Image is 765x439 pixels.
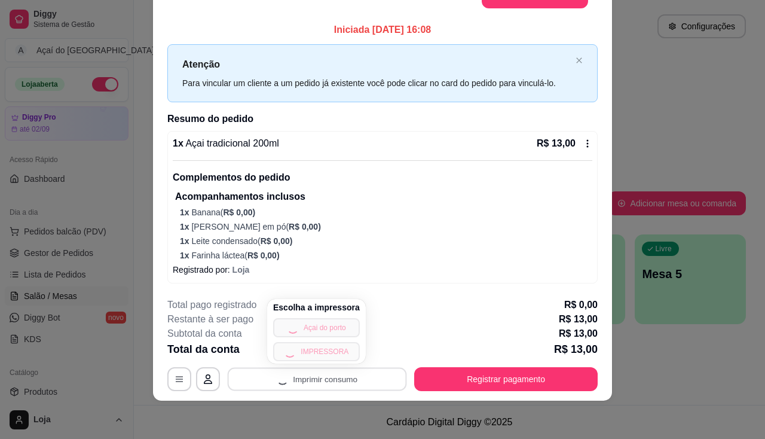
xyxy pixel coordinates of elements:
[261,236,293,246] span: R$ 0,00 )
[173,136,279,151] p: 1 x
[180,222,191,231] span: 1 x
[564,298,598,312] p: R$ 0,00
[537,136,576,151] p: R$ 13,00
[414,367,598,391] button: Registrar pagamento
[173,264,592,276] p: Registrado por:
[180,208,191,217] span: 1 x
[576,57,583,65] button: close
[183,138,279,148] span: Açai tradicional 200ml
[182,77,571,90] div: Para vincular um cliente a um pedido já existente você pode clicar no card do pedido para vinculá...
[223,208,255,217] span: R$ 0,00 )
[173,170,592,185] p: Complementos do pedido
[180,221,592,233] p: [PERSON_NAME] em pó (
[167,298,256,312] p: Total pago registrado
[167,112,598,126] h2: Resumo do pedido
[167,312,253,327] p: Restante à ser pago
[180,251,191,260] span: 1 x
[576,57,583,64] span: close
[180,235,592,247] p: Leite condensado (
[559,327,598,341] p: R$ 13,00
[167,23,598,37] p: Iniciada [DATE] 16:08
[167,327,242,341] p: Subtotal da conta
[232,265,250,275] span: Loja
[175,190,592,204] p: Acompanhamentos inclusos
[247,251,280,260] span: R$ 0,00 )
[289,222,321,231] span: R$ 0,00 )
[180,236,191,246] span: 1 x
[554,341,598,358] p: R$ 13,00
[167,341,240,358] p: Total da conta
[559,312,598,327] p: R$ 13,00
[273,301,360,313] h4: Escolha a impressora
[180,206,592,218] p: Banana (
[182,57,571,72] p: Atenção
[180,249,592,261] p: Farinha láctea (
